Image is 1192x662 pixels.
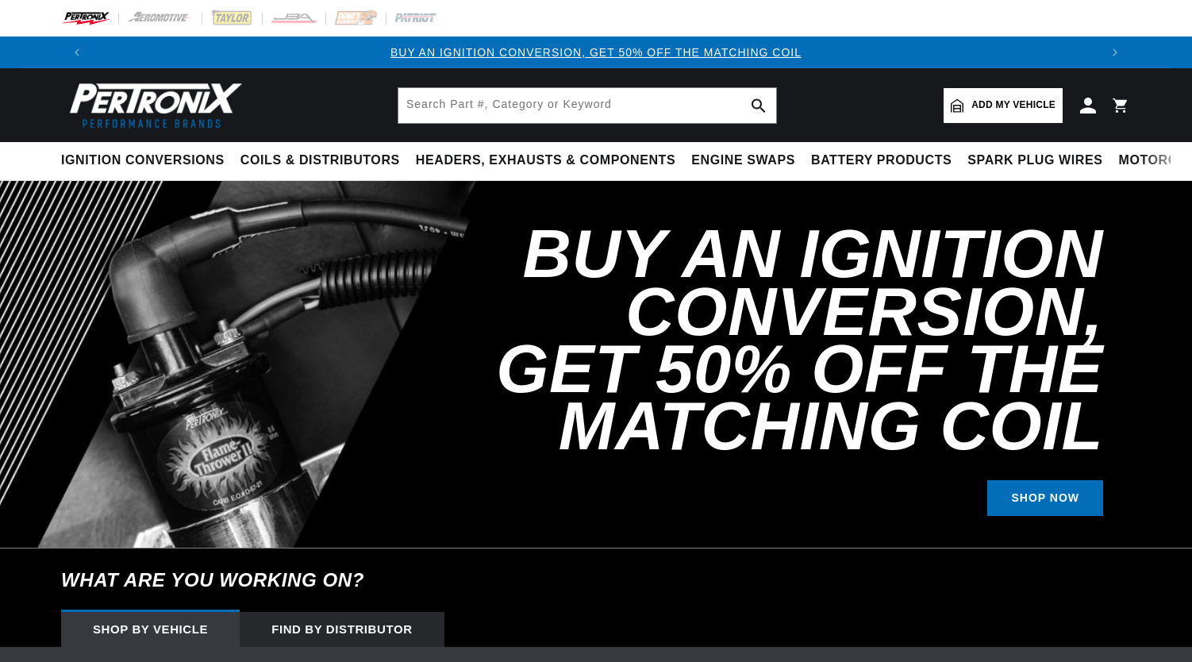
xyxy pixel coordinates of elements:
[93,44,1099,61] div: 1 of 3
[390,46,802,59] a: BUY AN IGNITION CONVERSION, GET 50% OFF THE MATCHING COIL
[61,142,233,179] summary: Ignition Conversions
[803,142,959,179] summary: Battery Products
[741,88,776,123] button: search button
[811,152,952,169] span: Battery Products
[408,142,683,179] summary: Headers, Exhausts & Components
[240,612,444,647] div: Find by Distributor
[61,37,93,68] button: Translation missing: en.sections.announcements.previous_announcement
[233,142,408,179] summary: Coils & Distributors
[959,142,1110,179] summary: Spark Plug Wires
[971,98,1055,113] span: Add my vehicle
[683,142,803,179] summary: Engine Swaps
[425,225,1103,455] h2: Buy an Ignition Conversion, Get 50% off the Matching Coil
[1099,37,1131,68] button: Translation missing: en.sections.announcements.next_announcement
[21,37,1171,68] slideshow-component: Translation missing: en.sections.announcements.announcement_bar
[240,152,400,169] span: Coils & Distributors
[21,548,1171,612] h6: What are you working on?
[967,152,1102,169] span: Spark Plug Wires
[987,480,1103,516] a: SHOP NOW
[691,152,795,169] span: Engine Swaps
[416,152,675,169] span: Headers, Exhausts & Components
[93,44,1099,61] div: Announcement
[61,612,240,647] div: Shop by vehicle
[61,152,225,169] span: Ignition Conversions
[398,88,776,123] input: Search Part #, Category or Keyword
[944,88,1063,123] a: Add my vehicle
[61,78,244,133] img: Pertronix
